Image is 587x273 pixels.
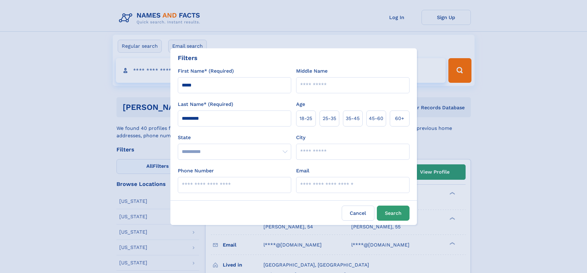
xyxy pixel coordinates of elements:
[377,206,410,221] button: Search
[296,67,328,75] label: Middle Name
[296,134,305,141] label: City
[178,67,234,75] label: First Name* (Required)
[342,206,374,221] label: Cancel
[300,115,312,122] span: 18‑25
[395,115,404,122] span: 60+
[178,134,291,141] label: State
[296,167,309,175] label: Email
[323,115,336,122] span: 25‑35
[178,101,233,108] label: Last Name* (Required)
[369,115,383,122] span: 45‑60
[296,101,305,108] label: Age
[346,115,360,122] span: 35‑45
[178,167,214,175] label: Phone Number
[178,53,198,62] div: Filters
